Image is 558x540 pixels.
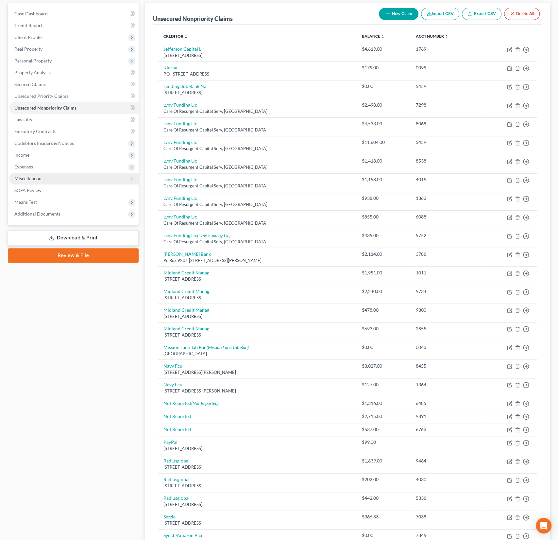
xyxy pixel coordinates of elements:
[163,458,190,463] a: Radiusglobal
[415,400,475,407] div: 6485
[415,214,475,220] div: 6088
[163,46,203,52] a: Jefferson Capital Ll
[9,67,139,78] a: Property Analysis
[362,439,405,445] div: $99.00
[362,270,405,276] div: $1,951.00
[163,71,351,77] div: P.O. [STREET_ADDRESS]
[163,195,197,201] a: Lvnv Funding Llc
[362,344,405,351] div: $0.00
[444,35,448,39] i: unfold_more
[362,251,405,257] div: $2,114.00
[163,127,351,133] div: Care Of Resurgent Capital Serv, [GEOGRAPHIC_DATA]
[415,288,475,295] div: 9734
[163,288,209,294] a: Midland Credit Manag
[362,176,405,183] div: $1,158.00
[163,369,351,375] div: [STREET_ADDRESS][PERSON_NAME]
[415,344,475,351] div: 0043
[415,158,475,164] div: 8538
[163,177,197,182] a: Lvnv Funding Llc
[415,307,475,313] div: 9300
[163,313,351,320] div: [STREET_ADDRESS]
[415,458,475,464] div: 9464
[163,102,197,108] a: Lvnv Funding Llc
[9,20,139,31] a: Credit Report
[153,15,233,23] div: Unsecured Nonpriority Claims
[163,495,190,501] a: Radiusglobal
[163,90,351,96] div: [STREET_ADDRESS]
[163,183,351,189] div: Care Of Resurgent Capital Serv, [GEOGRAPHIC_DATA]
[163,139,197,145] a: Lvnv Funding Llc
[362,64,405,71] div: $179.00
[362,514,405,520] div: $366.83
[362,120,405,127] div: $4,533.00
[163,220,351,226] div: Care Of Resurgent Capital Serv, [GEOGRAPHIC_DATA]
[163,307,209,313] a: Midland Credit Manag
[415,46,475,52] div: 1769
[415,532,475,539] div: 7345
[14,11,48,16] span: Case Dashboard
[381,35,385,39] i: unfold_more
[415,363,475,369] div: 8455
[14,211,60,217] span: Additional Documents
[362,102,405,108] div: $2,498.00
[163,65,177,70] a: Klarna
[163,351,351,357] div: [GEOGRAPHIC_DATA]
[362,214,405,220] div: $855.00
[163,295,351,301] div: [STREET_ADDRESS]
[163,439,178,445] a: PayPal
[163,464,351,470] div: [STREET_ADDRESS]
[163,477,190,482] a: Radiusglobal
[14,199,37,205] span: Means Test
[362,139,405,146] div: $11,604.00
[163,52,351,59] div: [STREET_ADDRESS]
[504,8,540,20] button: Delete All
[163,514,176,519] a: Sezzle
[14,164,33,169] span: Expenses
[163,501,351,508] div: [STREET_ADDRESS]
[415,34,448,39] a: Acct Number unfold_more
[421,8,459,20] button: Import CSV
[415,426,475,433] div: 6763
[536,518,551,533] div: Open Intercom Messenger
[163,532,203,538] a: Syncb/Amazon Plcc
[14,176,43,181] span: Miscellaneous
[362,232,405,239] div: $435.00
[362,413,405,420] div: $2,715.00
[163,121,197,126] a: Lvnv Funding Llc
[415,102,475,108] div: 7298
[163,276,351,282] div: [STREET_ADDRESS]
[163,270,209,275] a: Midland Credit Manag
[9,90,139,102] a: Unsecured Priority Claims
[415,514,475,520] div: 7038
[362,288,405,295] div: $2,240.00
[362,83,405,90] div: $0.00
[462,8,501,20] a: Export CSV
[163,326,209,331] a: Midland Credit Manag
[163,83,206,89] a: Lendingclub Bank Na
[14,46,42,52] span: Real Property
[9,184,139,196] a: SOFA Review
[163,520,351,526] div: [STREET_ADDRESS]
[163,214,197,219] a: Lvnv Funding Llc
[191,400,219,406] i: (Not Reported)
[163,400,219,406] a: Not Reported(Not Reported)
[184,35,188,39] i: unfold_more
[362,158,405,164] div: $1,418.00
[9,114,139,126] a: Lawsuits
[163,239,351,245] div: Care Of Resurgent Capital Serv, [GEOGRAPHIC_DATA]
[9,78,139,90] a: Secured Claims
[163,257,351,264] div: Po Box 9201 [STREET_ADDRESS][PERSON_NAME]
[362,458,405,464] div: $1,639.00
[415,325,475,332] div: 2855
[9,126,139,137] a: Executory Contracts
[415,232,475,239] div: 5752
[14,23,42,28] span: Credit Report
[14,140,74,146] span: Codebtors Insiders & Notices
[14,152,29,158] span: Income
[14,117,32,122] span: Lawsuits
[415,120,475,127] div: 8068
[362,307,405,313] div: $478.00
[163,146,351,152] div: Care Of Resurgent Capital Serv, [GEOGRAPHIC_DATA]
[163,363,182,369] a: Navy Fcu
[163,413,191,419] a: Not Reported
